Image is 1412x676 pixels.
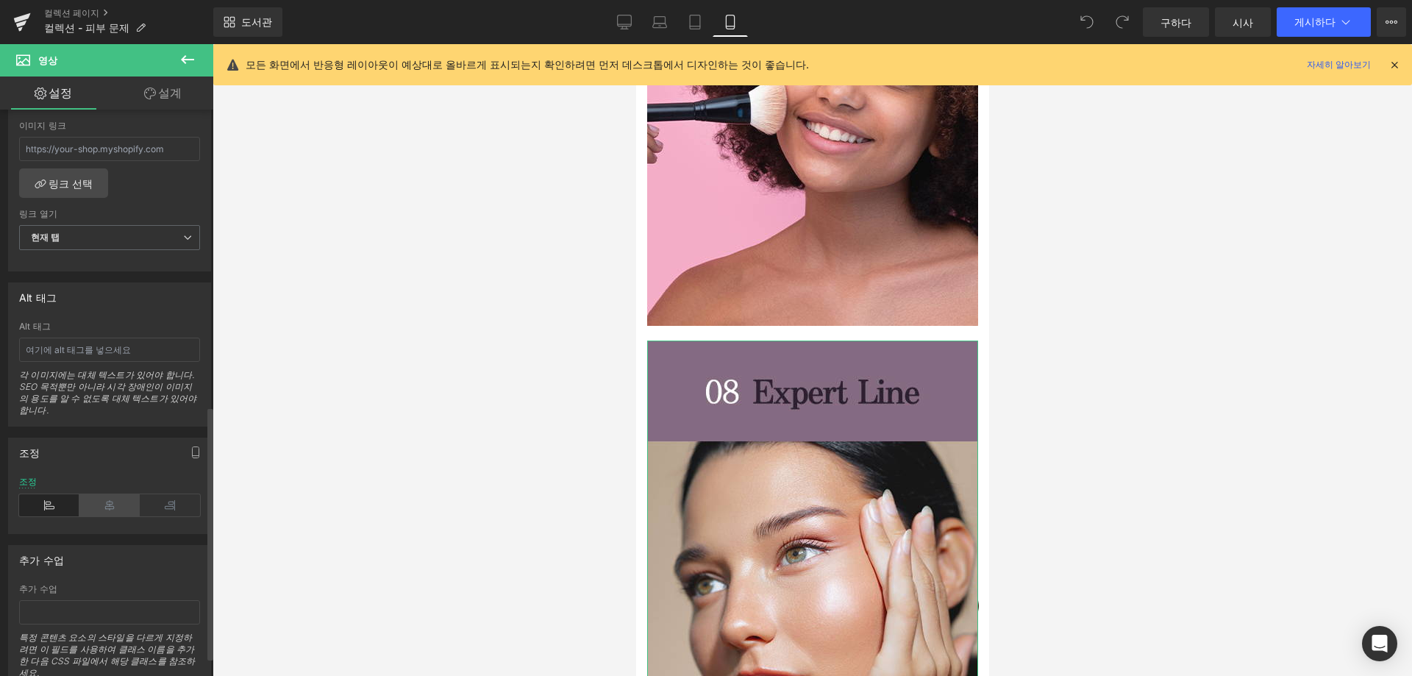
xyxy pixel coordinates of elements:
[44,21,129,34] font: 컬렉션 - 피부 문제
[713,7,748,37] a: 이동하는
[1362,626,1397,661] div: 인터콤 메신저 열기
[49,85,72,100] font: 설정
[44,7,99,18] font: 컬렉션 페이지
[677,7,713,37] a: 태블릿
[19,446,40,459] font: 조정
[19,583,57,594] font: 추가 수업
[1377,7,1406,37] button: 더
[1301,56,1377,74] a: 자세히 알아보기
[241,15,272,28] font: 도서관
[1294,15,1336,28] font: 게시하다
[19,120,66,131] font: 이미지 링크
[1160,16,1191,29] font: 구하다
[19,554,64,566] font: 추가 수업
[19,338,200,362] input: 여기에 alt 태그를 넣으세요
[158,85,182,100] font: 설계
[31,232,60,243] font: 현재 탭
[1233,16,1253,29] font: 시사
[19,369,197,416] font: 각 이미지에는 대체 텍스트가 있어야 합니다. SEO 목적뿐만 아니라 시각 장애인이 이미지의 용도를 알 수 없도록 대체 텍스트가 있어야 합니다.
[19,168,108,198] a: 링크 선택
[607,7,642,37] a: 데스크톱
[19,476,37,487] font: 조정
[246,58,809,71] font: 모든 화면에서 반응형 레이아웃이 예상대로 올바르게 표시되는지 확인하려면 먼저 데스크톱에서 디자인하는 것이 좋습니다.
[1108,7,1137,37] button: 다시 하다
[213,7,282,37] a: 새로운 도서관
[19,137,200,161] input: https://your-shop.myshopify.com
[38,54,57,66] font: 영상
[49,177,93,190] font: 링크 선택
[642,7,677,37] a: 랩탑
[1072,7,1102,37] button: 끄르다
[110,77,216,110] a: 설계
[19,321,51,332] font: Alt 태그
[19,208,57,219] font: 링크 열기
[1277,7,1371,37] button: 게시하다
[1215,7,1271,37] a: 시사
[19,291,57,304] font: Alt 태그
[44,7,213,19] a: 컬렉션 페이지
